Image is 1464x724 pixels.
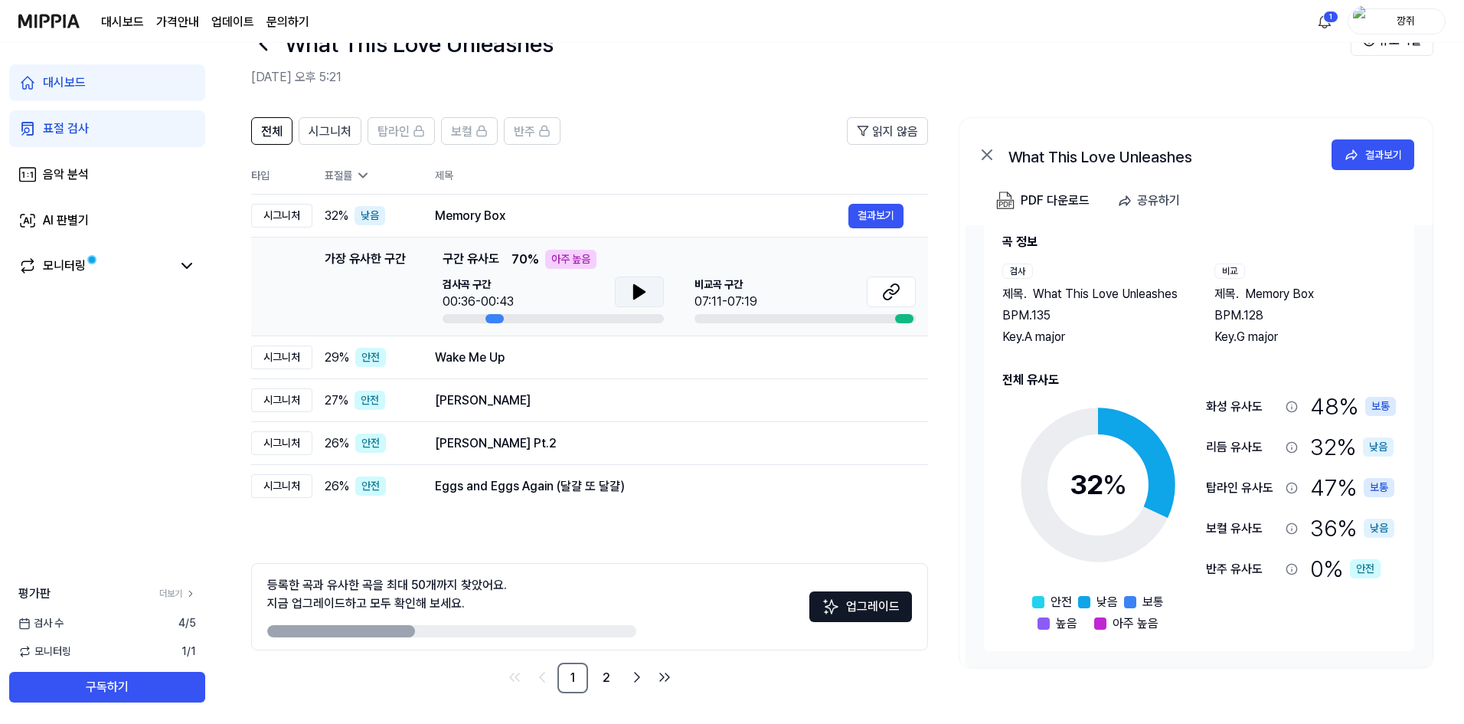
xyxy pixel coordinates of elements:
[325,349,349,367] span: 29 %
[159,587,196,601] a: 더보기
[18,615,64,631] span: 검사 수
[1214,264,1245,279] div: 비교
[1332,139,1414,170] button: 결과보기
[1096,593,1118,611] span: 낮음
[443,250,499,269] span: 구간 유사도
[355,348,386,367] div: 안전
[1206,519,1279,538] div: 보컬 유사도
[1206,398,1279,416] div: 화성 유사도
[652,665,677,690] a: Go to last page
[1002,264,1033,279] div: 검사
[1245,285,1314,303] span: Memory Box
[1363,437,1394,457] div: 낮음
[1310,389,1396,424] div: 48 %
[9,110,205,147] a: 표절 검사
[1051,593,1072,611] span: 안전
[848,204,904,228] button: 결과보기
[1206,560,1279,578] div: 반주 유사도
[325,250,406,323] div: 가장 유사한 구간
[1033,285,1178,303] span: What This Love Unleashes
[355,434,386,453] div: 안전
[1323,11,1338,23] div: 1
[502,665,527,690] a: Go to first page
[1103,468,1127,501] span: %
[211,13,254,31] a: 업데이트
[309,123,351,141] span: 시그니처
[1364,478,1394,497] div: 보통
[441,117,498,145] button: 보컬
[530,665,554,690] a: Go to previous page
[435,349,904,367] div: Wake Me Up
[43,257,86,275] div: 모니터링
[1206,479,1279,497] div: 탑라인 유사도
[368,117,435,145] button: 탑라인
[993,185,1093,216] button: PDF 다운로드
[355,206,385,225] div: 낮음
[325,391,348,410] span: 27 %
[443,277,514,293] span: 검사곡 구간
[18,585,51,603] span: 평가판
[1214,306,1396,325] div: BPM. 128
[545,250,596,269] div: 아주 높음
[43,211,89,230] div: AI 판별기
[1206,438,1279,457] div: 리듬 유사도
[285,27,554,61] h1: What This Love Unleashes
[1142,593,1164,611] span: 보통
[251,388,312,412] div: 시그니처
[325,168,410,184] div: 표절률
[451,123,472,141] span: 보컬
[435,157,928,194] th: 제목
[377,123,410,141] span: 탑라인
[1315,12,1334,31] img: 알림
[266,13,309,31] a: 문의하기
[1353,6,1371,37] img: profile
[809,591,912,622] button: 업그레이드
[1002,306,1184,325] div: BPM. 135
[625,665,649,690] a: Go to next page
[1002,285,1027,303] span: 제목 .
[1137,191,1180,211] div: 공유하기
[966,225,1433,667] a: 곡 정보검사제목.What This Love UnleashesBPM.135Key.A major비교제목.Memory BoxBPM.128Key.G major전체 유사도32%안전낮음...
[1002,328,1184,346] div: Key. A major
[9,202,205,239] a: AI 판별기
[1002,233,1396,251] h2: 곡 정보
[1113,614,1158,633] span: 아주 높음
[822,598,840,616] img: Sparkles
[1350,559,1381,578] div: 안전
[435,477,904,496] div: Eggs and Eggs Again (달걀 또 달걀)
[1310,552,1381,586] div: 0 %
[557,663,588,693] a: 1
[443,293,514,311] div: 00:36-00:43
[591,663,622,693] a: 2
[156,13,199,31] a: 가격안내
[43,120,89,138] div: 표절 검사
[1214,328,1396,346] div: Key. G major
[251,204,312,228] div: 시그니처
[18,644,71,660] span: 모니터링
[251,663,928,693] nav: pagination
[43,74,86,92] div: 대시보드
[435,207,848,225] div: Memory Box
[18,257,172,275] a: 모니터링
[1310,430,1394,464] div: 32 %
[251,346,312,369] div: 시그니처
[1310,470,1394,505] div: 47 %
[9,672,205,703] button: 구독하기
[251,117,292,145] button: 전체
[355,477,386,496] div: 안전
[178,615,196,631] span: 4 / 5
[1056,614,1077,633] span: 높음
[1070,464,1127,506] div: 32
[267,576,507,613] div: 등록한 곡과 유사한 곡을 최대 50개까지 찾았어요. 지금 업그레이드하고 모두 확인해 보세요.
[251,431,312,455] div: 시그니처
[181,644,196,660] span: 1 / 1
[1376,12,1436,29] div: 깡쥐
[872,123,918,141] span: 읽지 않음
[101,13,144,31] a: 대시보드
[1111,185,1192,216] button: 공유하기
[325,207,348,225] span: 32 %
[514,123,535,141] span: 반주
[1348,8,1446,34] button: profile깡쥐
